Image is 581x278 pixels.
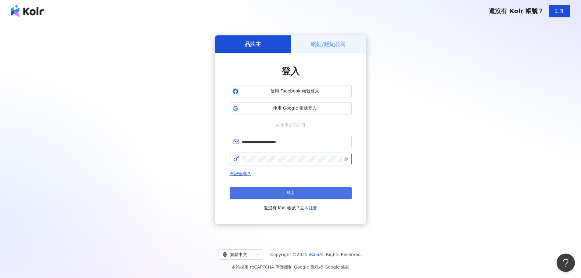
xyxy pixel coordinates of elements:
img: logo [11,5,44,17]
div: 繁體中文 [223,250,254,259]
a: Google 隱私權 [294,265,323,269]
span: eye-invisible [344,157,348,161]
a: iKala [309,252,319,257]
a: 立即註冊 [300,205,317,210]
h5: 品牌主 [245,40,261,48]
a: Google 條款 [325,265,350,269]
span: 或使用信箱註冊 [271,122,310,128]
button: 登入 [230,187,352,199]
span: | [323,265,325,269]
span: 本站採用 reCAPTCHA 保護機制 [231,263,350,271]
a: 忘記密碼？ [230,171,251,176]
span: 使用 Facebook 帳號登入 [241,88,349,94]
span: 登入 [286,191,295,196]
button: 使用 Google 帳號登入 [230,102,352,114]
span: 登入 [282,66,300,77]
h5: 網紅/經紀公司 [311,40,346,48]
span: 註冊 [555,9,564,13]
span: 還沒有 Kolr 帳號？ [264,204,317,211]
span: Copyright © 2025 All Rights Reserved. [270,251,362,258]
button: 註冊 [549,5,570,17]
span: 使用 Google 帳號登入 [241,105,349,111]
span: 還沒有 Kolr 帳號？ [489,7,544,15]
button: 使用 Facebook 帳號登入 [230,85,352,97]
span: | [292,265,294,269]
iframe: Help Scout Beacon - Open [557,254,575,272]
